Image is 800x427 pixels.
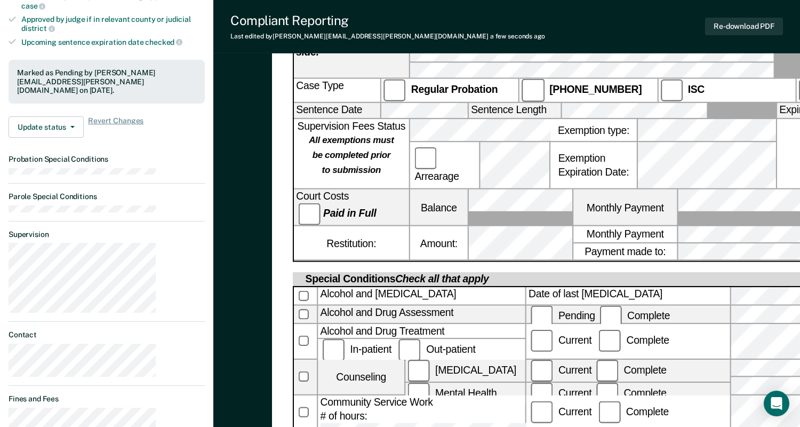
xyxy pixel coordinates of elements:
[531,330,553,352] input: Current
[318,287,525,304] div: Alcohol and [MEDICAL_DATA]
[596,360,619,382] input: Complete
[294,189,409,226] div: Court Costs
[594,388,669,399] label: Complete
[294,102,380,118] label: Sentence Date
[9,394,205,404] dt: Fines and Fees
[531,360,553,382] input: Current
[573,189,677,226] label: Monthly Payment
[299,203,321,226] input: Paid in Full
[323,208,376,220] strong: Paid in Full
[399,339,421,361] input: Out-patient
[9,230,205,239] dt: Supervision
[660,79,683,101] input: ISC
[9,116,84,138] button: Update status
[531,383,553,405] input: Current
[529,335,594,346] label: Current
[469,102,561,118] label: Sentence Length
[9,155,205,164] dt: Probation Special Conditions
[529,364,594,376] label: Current
[599,330,621,352] input: Complete
[764,391,789,416] div: Open Intercom Messenger
[531,401,553,424] input: Current
[321,343,397,355] label: In-patient
[550,143,637,188] div: Exemption Expiration Date:
[230,33,545,40] div: Last edited by [PERSON_NAME][EMAIL_ADDRESS][PERSON_NAME][DOMAIN_NAME]
[21,15,205,33] div: Approved by judge if in relevant county or judicial
[596,406,671,418] div: Complete
[573,243,677,259] label: Payment made to:
[405,360,525,382] label: [MEDICAL_DATA]
[594,364,669,376] label: Complete
[21,37,205,47] div: Upcoming sentence expiration date
[408,360,430,382] input: [MEDICAL_DATA]
[294,227,409,259] div: Restitution:
[410,227,468,259] label: Amount:
[21,24,55,33] span: district
[597,335,672,346] label: Complete
[405,383,525,405] label: Mental Health
[230,13,545,28] div: Compliant Reporting
[296,13,391,58] strong: See additional offenses on reverse side.
[550,120,637,141] label: Exemption type:
[522,79,545,101] input: [PHONE_NUMBER]
[599,305,622,328] input: Complete
[21,2,45,10] span: case
[573,227,677,242] label: Monthly Payment
[9,330,205,339] dt: Contact
[549,84,642,96] strong: [PHONE_NUMBER]
[529,388,594,399] label: Current
[9,192,205,201] dt: Parole Special Conditions
[408,383,430,405] input: Mental Health
[294,120,409,188] div: Supervision Fees Status
[145,38,182,46] span: checked
[411,84,498,96] strong: Regular Probation
[596,383,619,405] input: Complete
[410,189,468,226] label: Balance
[303,272,491,286] div: Special Conditions
[396,343,477,355] label: Out-patient
[598,401,621,424] input: Complete
[318,360,404,394] div: Counseling
[294,79,380,101] div: Case Type
[412,147,477,184] label: Arrearage
[309,136,394,176] strong: All exemptions must be completed prior to submission
[531,305,553,328] input: Pending
[490,33,545,40] span: a few seconds ago
[323,339,345,361] input: In-patient
[526,287,730,304] label: Date of last [MEDICAL_DATA]
[318,324,525,338] div: Alcohol and Drug Treatment
[529,406,594,418] label: Current
[383,79,406,101] input: Regular Probation
[415,147,437,170] input: Arrearage
[395,273,489,285] span: Check all that apply
[529,310,597,322] label: Pending
[705,18,783,35] button: Re-download PDF
[318,305,525,322] div: Alcohol and Drug Assessment
[597,310,673,322] label: Complete
[17,68,196,95] div: Marked as Pending by [PERSON_NAME][EMAIL_ADDRESS][PERSON_NAME][DOMAIN_NAME] on [DATE].
[88,116,143,138] span: Revert Changes
[688,84,705,96] strong: ISC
